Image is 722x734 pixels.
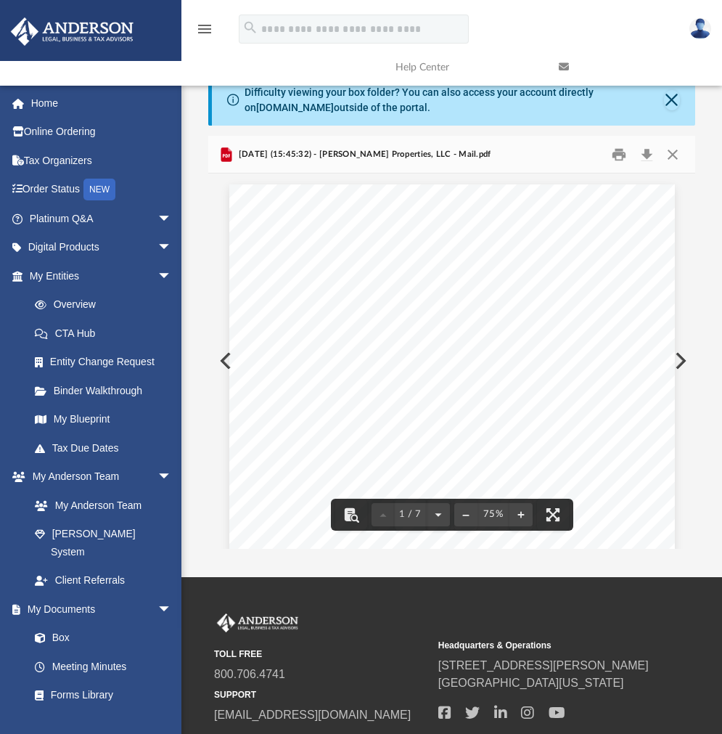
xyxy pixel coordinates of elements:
[438,659,649,672] a: [STREET_ADDRESS][PERSON_NAME]
[157,462,186,492] span: arrow_drop_down
[663,341,695,381] button: Next File
[20,624,179,653] a: Box
[10,204,194,233] a: Platinum Q&Aarrow_drop_down
[10,146,194,175] a: Tax Organizers
[10,462,186,492] a: My Anderson Teamarrow_drop_down
[20,319,194,348] a: CTA Hub
[256,102,334,113] a: [DOMAIN_NAME]
[157,595,186,624] span: arrow_drop_down
[477,510,509,519] div: Current zoom level
[208,136,695,549] div: Preview
[10,175,194,205] a: Order StatusNEW
[10,233,194,262] a: Digital Productsarrow_drop_down
[157,261,186,291] span: arrow_drop_down
[214,613,301,632] img: Anderson Advisors Platinum Portal
[20,348,194,377] a: Entity Change Request
[20,652,186,681] a: Meeting Minutes
[214,648,428,661] small: TOLL FREE
[20,681,179,710] a: Forms Library
[157,233,186,263] span: arrow_drop_down
[395,510,427,519] span: 1 / 7
[395,499,427,531] button: 1 / 7
[633,143,660,166] button: Download
[438,639,652,652] small: Headquarters & Operations
[83,179,115,200] div: NEW
[245,85,664,115] div: Difficulty viewing your box folder? You can also access your account directly on outside of the p...
[689,18,711,39] img: User Pic
[214,688,428,701] small: SUPPORT
[20,405,186,434] a: My Blueprint
[214,709,411,721] a: [EMAIL_ADDRESS][DOMAIN_NAME]
[235,148,491,161] span: [DATE] (15:45:32) - [PERSON_NAME] Properties, LLC - Mail.pdf
[659,143,685,166] button: Close
[7,17,138,46] img: Anderson Advisors Platinum Portal
[20,376,194,405] a: Binder Walkthrough
[208,174,695,548] div: Document Viewer
[537,499,569,531] button: Enter fullscreen
[10,595,186,624] a: My Documentsarrow_drop_down
[335,499,367,531] button: Toggle findbar
[10,89,194,118] a: Home
[242,20,258,36] i: search
[208,341,240,381] button: Previous File
[157,204,186,234] span: arrow_drop_down
[454,499,477,531] button: Zoom out
[196,28,213,38] a: menu
[214,668,285,680] a: 800.706.4741
[20,566,186,595] a: Client Referrals
[196,20,213,38] i: menu
[20,491,179,520] a: My Anderson Team
[385,38,548,96] a: Help Center
[208,174,695,548] div: File preview
[509,499,533,531] button: Zoom in
[427,499,450,531] button: Next page
[20,290,194,319] a: Overview
[20,520,186,566] a: [PERSON_NAME] System
[20,433,194,462] a: Tax Due Dates
[604,143,633,166] button: Print
[10,118,194,147] a: Online Ordering
[664,90,680,110] button: Close
[10,261,194,290] a: My Entitiesarrow_drop_down
[438,677,624,689] a: [GEOGRAPHIC_DATA][US_STATE]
